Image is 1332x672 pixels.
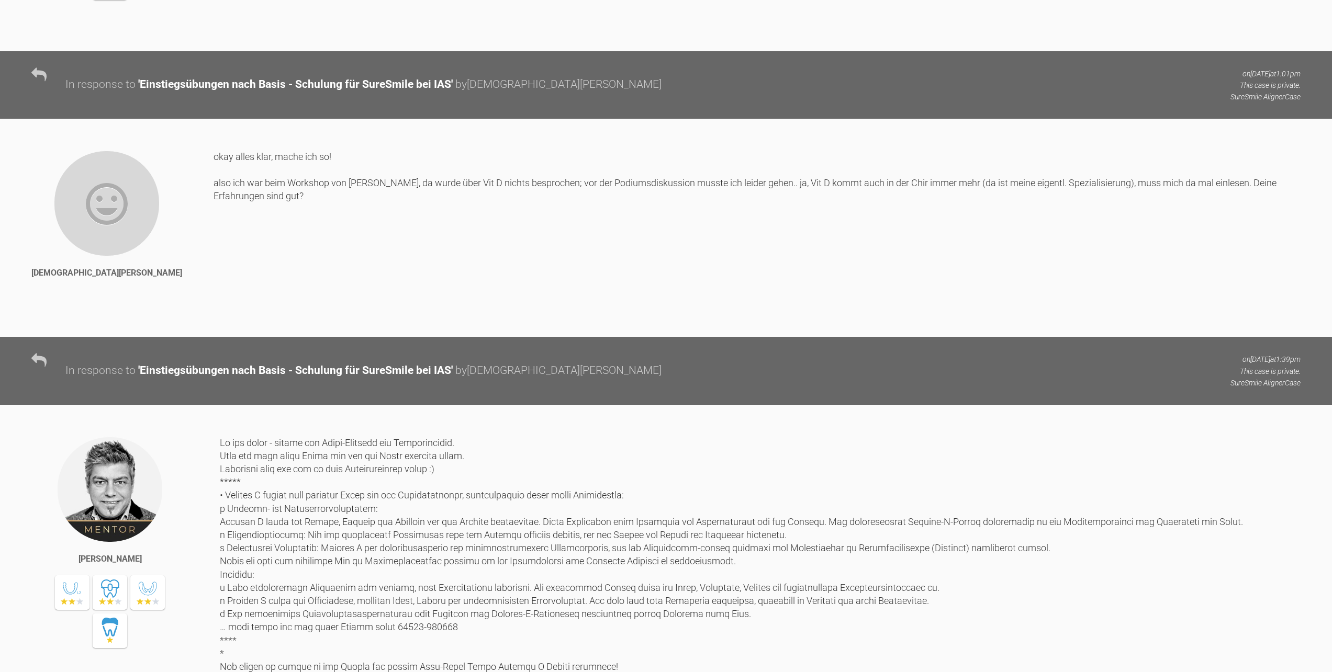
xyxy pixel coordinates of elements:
div: [PERSON_NAME] [79,552,142,566]
div: [DEMOGRAPHIC_DATA][PERSON_NAME] [31,266,182,280]
div: ' Einstiegsübungen nach Basis - Schulung für SureSmile bei IAS ' [138,362,453,380]
p: on [DATE] at 1:39pm [1230,354,1301,365]
div: by [DEMOGRAPHIC_DATA][PERSON_NAME] [455,362,662,380]
div: In response to [65,76,136,94]
p: SureSmile Aligner Case [1230,91,1301,102]
img: Jens Dr. Nolte [57,436,163,543]
p: on [DATE] at 1:01pm [1230,68,1301,79]
p: This case is private. [1230,79,1301,91]
div: ' Einstiegsübungen nach Basis - Schulung für SureSmile bei IAS ' [138,76,453,94]
div: In response to [65,362,136,380]
p: This case is private. [1230,366,1301,377]
div: okay alles klar, mache ich so! also ich war beim Workshop von [PERSON_NAME], da wurde über Vit D ... [214,150,1301,322]
div: by [DEMOGRAPHIC_DATA][PERSON_NAME] [455,76,662,94]
p: SureSmile Aligner Case [1230,377,1301,389]
img: Christian Buortesch [53,150,160,257]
